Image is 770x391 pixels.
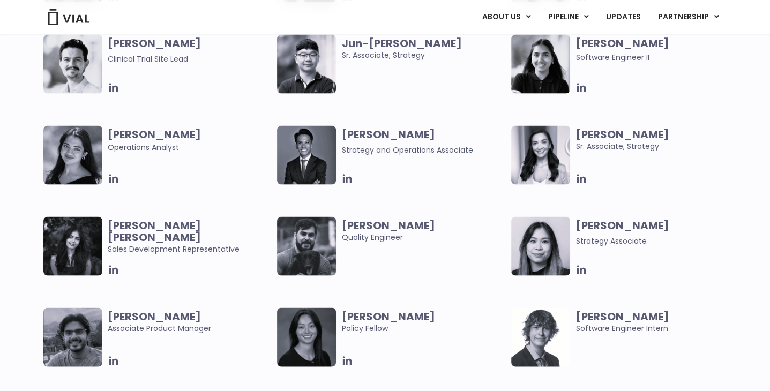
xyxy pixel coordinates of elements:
[511,35,570,94] img: Image of smiling woman named Tanvi
[341,145,473,155] span: Strategy and Operations Associate
[341,218,435,233] b: [PERSON_NAME]
[341,127,435,142] b: [PERSON_NAME]
[277,217,336,276] img: Man smiling posing for picture
[575,236,646,246] span: Strategy Associate
[277,126,336,185] img: Headshot of smiling man named Urann
[108,309,201,324] b: [PERSON_NAME]
[575,218,669,233] b: [PERSON_NAME]
[47,9,90,25] img: Vial Logo
[108,54,188,64] span: Clinical Trial Site Lead
[597,8,648,26] a: UPDATES
[539,8,596,26] a: PIPELINEMenu Toggle
[575,309,669,324] b: [PERSON_NAME]
[575,311,740,334] span: Software Engineer Intern
[108,311,272,334] span: Associate Product Manager
[473,8,539,26] a: ABOUT USMenu Toggle
[43,35,102,94] img: Image of smiling man named Glenn
[341,311,506,334] span: Policy Fellow
[277,308,336,367] img: Smiling woman named Claudia
[341,309,435,324] b: [PERSON_NAME]
[575,127,669,142] b: [PERSON_NAME]
[108,218,201,245] b: [PERSON_NAME] [PERSON_NAME]
[341,36,461,51] b: Jun-[PERSON_NAME]
[575,52,649,63] span: Software Engineer II
[341,220,506,243] span: Quality Engineer
[43,126,102,185] img: Headshot of smiling woman named Sharicka
[108,36,201,51] b: [PERSON_NAME]
[575,36,669,51] b: [PERSON_NAME]
[511,217,570,276] img: Headshot of smiling woman named Vanessa
[108,129,272,153] span: Operations Analyst
[108,220,272,255] span: Sales Development Representative
[649,8,727,26] a: PARTNERSHIPMenu Toggle
[108,127,201,142] b: [PERSON_NAME]
[575,129,740,152] span: Sr. Associate, Strategy
[511,126,570,185] img: Smiling woman named Ana
[43,217,102,276] img: Smiling woman named Harman
[277,35,336,94] img: Image of smiling man named Jun-Goo
[341,37,506,61] span: Sr. Associate, Strategy
[43,308,102,367] img: Headshot of smiling man named Abhinav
